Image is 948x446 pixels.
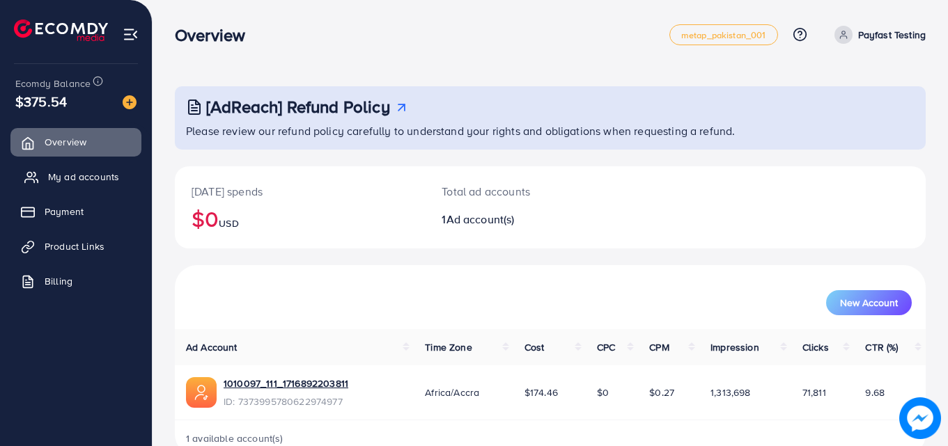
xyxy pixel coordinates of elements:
h3: [AdReach] Refund Policy [206,97,390,117]
span: New Account [840,298,898,308]
span: Time Zone [425,340,472,354]
span: Ad Account [186,340,238,354]
img: logo [14,19,108,41]
p: [DATE] spends [192,183,408,200]
span: Africa/Accra [425,385,479,399]
h3: Overview [175,25,256,45]
span: $0.27 [649,385,674,399]
a: Billing [10,267,141,295]
span: My ad accounts [48,170,119,184]
span: CTR (%) [865,340,898,354]
h2: $0 [192,205,408,232]
span: Impression [710,340,759,354]
span: CPC [597,340,615,354]
span: Ecomdy Balance [15,77,91,90]
p: Please review our refund policy carefully to understand your rights and obligations when requesti... [186,122,917,139]
a: Overview [10,128,141,156]
a: My ad accounts [10,163,141,191]
a: 1010097_111_1716892203811 [224,376,348,390]
span: 1,313,698 [710,385,750,399]
span: 1 available account(s) [186,431,283,445]
span: USD [219,216,238,230]
img: menu [123,26,139,42]
span: Clicks [802,340,829,354]
span: $375.54 [15,91,67,111]
span: CPM [649,340,669,354]
a: Payment [10,198,141,225]
a: Product Links [10,232,141,260]
span: 9.68 [865,385,885,399]
a: Payfast Testing [829,26,926,44]
span: Cost [524,340,545,354]
img: image [123,95,137,109]
img: image [900,398,940,438]
span: 71,811 [802,385,826,399]
span: ID: 7373995780622974977 [224,395,348,408]
span: Payment [45,205,84,218]
span: $0 [597,385,609,399]
span: $174.46 [524,385,558,399]
span: Billing [45,274,72,288]
span: Ad account(s) [446,212,515,227]
span: metap_pakistan_001 [681,31,766,40]
p: Payfast Testing [858,26,926,43]
img: ic-ads-acc.e4c84228.svg [186,377,217,408]
span: Overview [45,135,86,149]
span: Product Links [45,239,104,253]
a: metap_pakistan_001 [669,24,778,45]
p: Total ad accounts [442,183,596,200]
button: New Account [826,290,912,315]
h2: 1 [442,213,596,226]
